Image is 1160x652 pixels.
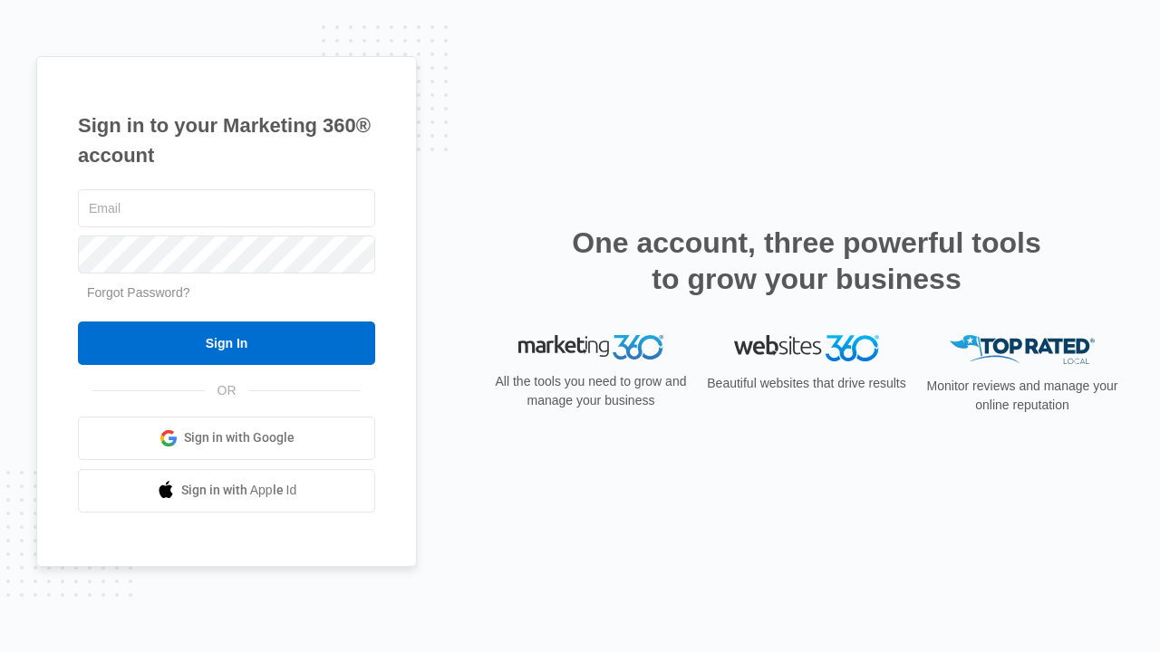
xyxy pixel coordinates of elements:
[78,189,375,227] input: Email
[566,225,1047,297] h2: One account, three powerful tools to grow your business
[184,428,295,447] span: Sign in with Google
[87,285,190,300] a: Forgot Password?
[78,110,375,170] h1: Sign in to your Marketing 360® account
[489,372,692,410] p: All the tools you need to grow and manage your business
[518,335,663,360] img: Marketing 360
[705,374,908,393] p: Beautiful websites that drive results
[921,377,1124,415] p: Monitor reviews and manage your online reputation
[78,417,375,460] a: Sign in with Google
[78,321,375,365] input: Sign In
[734,335,879,361] img: Websites 360
[78,469,375,513] a: Sign in with Apple Id
[181,481,297,500] span: Sign in with Apple Id
[205,381,249,400] span: OR
[950,335,1095,365] img: Top Rated Local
